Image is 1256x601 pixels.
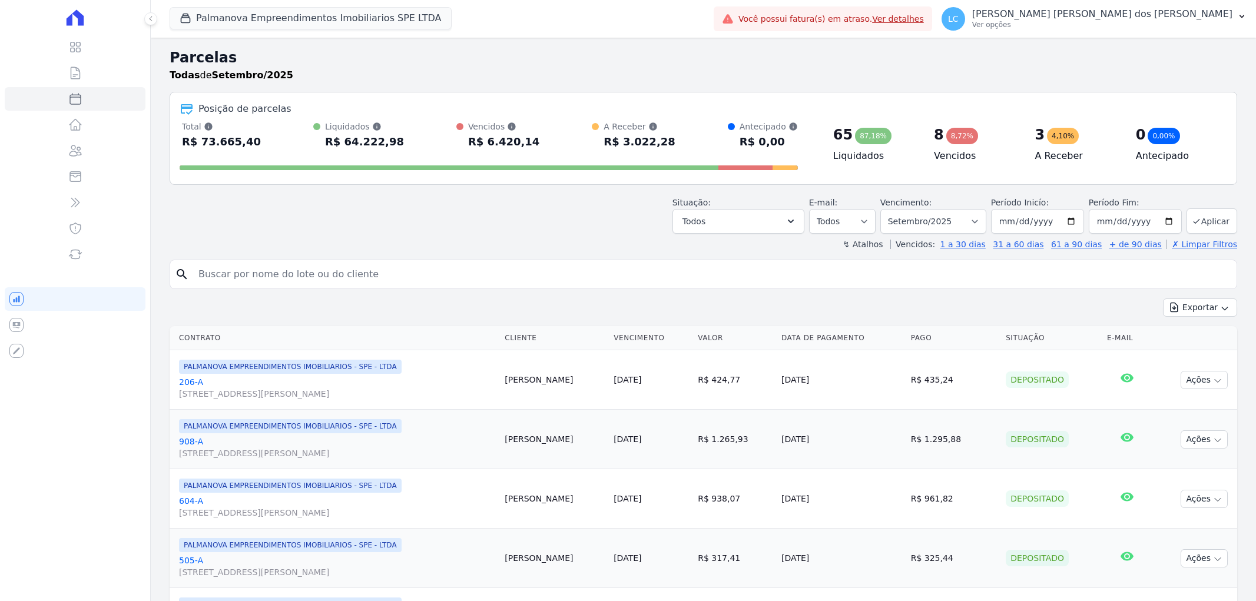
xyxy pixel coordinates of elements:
[682,214,705,228] span: Todos
[1181,549,1228,567] button: Ações
[170,326,500,350] th: Contrato
[170,47,1237,68] h2: Parcelas
[1047,128,1079,144] div: 4,10%
[693,529,777,588] td: R$ 317,41
[993,240,1043,249] a: 31 a 60 dias
[1181,430,1228,449] button: Ações
[991,198,1049,207] label: Período Inicío:
[932,2,1256,35] button: LC [PERSON_NAME] [PERSON_NAME] dos [PERSON_NAME] Ver opções
[872,14,924,24] a: Ver detalhes
[1148,128,1179,144] div: 0,00%
[325,121,404,132] div: Liquidados
[738,13,924,25] span: Você possui fatura(s) em atraso.
[906,469,1001,529] td: R$ 961,82
[940,240,986,249] a: 1 a 30 dias
[1006,550,1069,566] div: Depositado
[1136,125,1146,144] div: 0
[179,495,495,519] a: 604-A[STREET_ADDRESS][PERSON_NAME]
[880,198,932,207] label: Vencimento:
[934,149,1016,163] h4: Vencidos
[833,149,915,163] h4: Liquidados
[843,240,883,249] label: ↯ Atalhos
[170,69,200,81] strong: Todas
[604,132,675,151] div: R$ 3.022,28
[179,376,495,400] a: 206-A[STREET_ADDRESS][PERSON_NAME]
[1035,149,1116,163] h4: A Receber
[1102,326,1152,350] th: E-mail
[934,125,944,144] div: 8
[740,121,798,132] div: Antecipado
[609,326,693,350] th: Vencimento
[1136,149,1218,163] h4: Antecipado
[500,410,609,469] td: [PERSON_NAME]
[948,15,959,23] span: LC
[890,240,935,249] label: Vencidos:
[1001,326,1102,350] th: Situação
[500,469,609,529] td: [PERSON_NAME]
[833,125,853,144] div: 65
[500,326,609,350] th: Cliente
[170,7,452,29] button: Palmanova Empreendimentos Imobiliarios SPE LTDA
[468,121,539,132] div: Vencidos
[179,388,495,400] span: [STREET_ADDRESS][PERSON_NAME]
[693,410,777,469] td: R$ 1.265,93
[182,121,261,132] div: Total
[325,132,404,151] div: R$ 64.222,98
[972,8,1232,20] p: [PERSON_NAME] [PERSON_NAME] dos [PERSON_NAME]
[1051,240,1102,249] a: 61 a 90 dias
[906,326,1001,350] th: Pago
[179,479,402,493] span: PALMANOVA EMPREENDIMENTOS IMOBILIARIOS - SPE - LTDA
[614,375,641,384] a: [DATE]
[500,350,609,410] td: [PERSON_NAME]
[1166,240,1237,249] a: ✗ Limpar Filtros
[1089,197,1182,209] label: Período Fim:
[777,469,906,529] td: [DATE]
[777,326,906,350] th: Data de Pagamento
[809,198,838,207] label: E-mail:
[614,553,641,563] a: [DATE]
[182,132,261,151] div: R$ 73.665,40
[1006,431,1069,447] div: Depositado
[179,447,495,459] span: [STREET_ADDRESS][PERSON_NAME]
[179,538,402,552] span: PALMANOVA EMPREENDIMENTOS IMOBILIARIOS - SPE - LTDA
[175,267,189,281] i: search
[906,410,1001,469] td: R$ 1.295,88
[170,68,293,82] p: de
[972,20,1232,29] p: Ver opções
[1109,240,1162,249] a: + de 90 dias
[198,102,291,116] div: Posição de parcelas
[1187,208,1237,234] button: Aplicar
[1181,490,1228,508] button: Ações
[1163,298,1237,317] button: Exportar
[740,132,798,151] div: R$ 0,00
[179,436,495,459] a: 908-A[STREET_ADDRESS][PERSON_NAME]
[468,132,539,151] div: R$ 6.420,14
[1006,490,1069,507] div: Depositado
[500,529,609,588] td: [PERSON_NAME]
[179,507,495,519] span: [STREET_ADDRESS][PERSON_NAME]
[855,128,892,144] div: 87,18%
[946,128,978,144] div: 8,72%
[179,360,402,374] span: PALMANOVA EMPREENDIMENTOS IMOBILIARIOS - SPE - LTDA
[777,529,906,588] td: [DATE]
[212,69,293,81] strong: Setembro/2025
[179,566,495,578] span: [STREET_ADDRESS][PERSON_NAME]
[906,350,1001,410] td: R$ 435,24
[693,469,777,529] td: R$ 938,07
[1181,371,1228,389] button: Ações
[614,494,641,503] a: [DATE]
[906,529,1001,588] td: R$ 325,44
[1035,125,1045,144] div: 3
[777,410,906,469] td: [DATE]
[777,350,906,410] td: [DATE]
[604,121,675,132] div: A Receber
[672,198,711,207] label: Situação:
[672,209,804,234] button: Todos
[614,434,641,444] a: [DATE]
[1006,371,1069,388] div: Depositado
[179,554,495,578] a: 505-A[STREET_ADDRESS][PERSON_NAME]
[179,419,402,433] span: PALMANOVA EMPREENDIMENTOS IMOBILIARIOS - SPE - LTDA
[191,263,1232,286] input: Buscar por nome do lote ou do cliente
